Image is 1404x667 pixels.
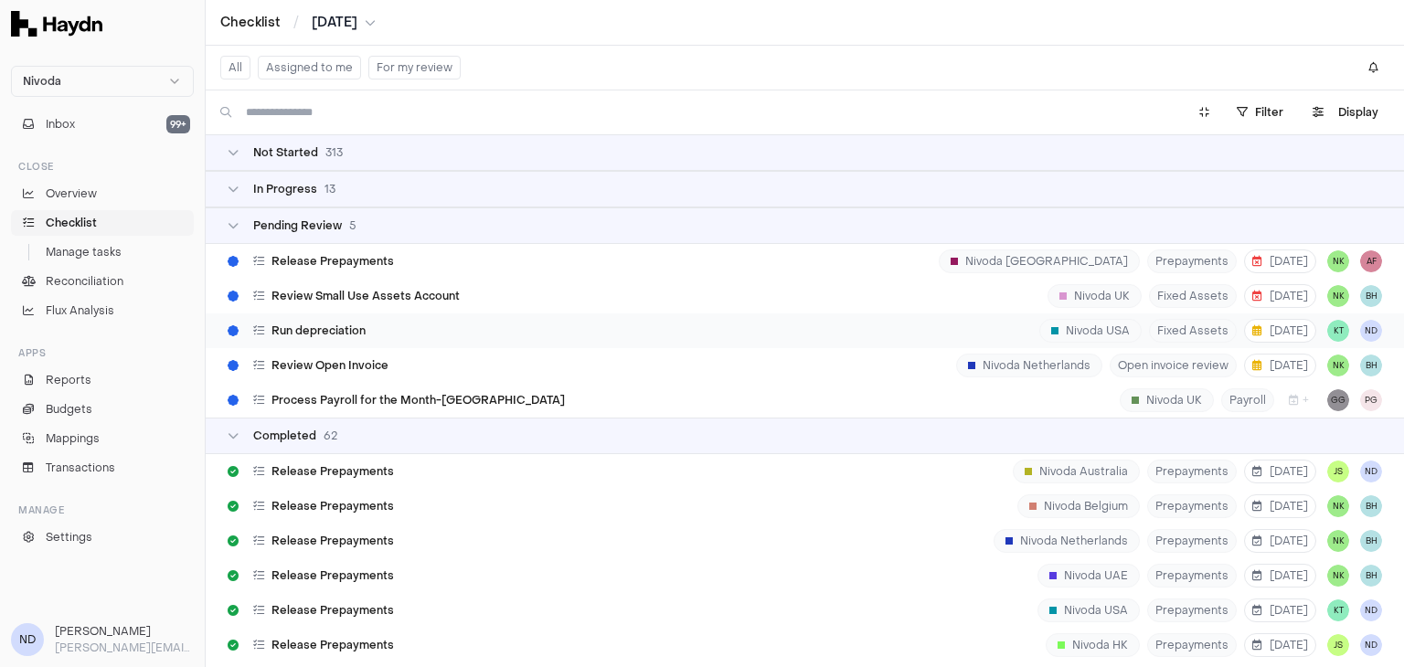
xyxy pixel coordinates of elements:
button: [DATE] [1244,249,1316,273]
button: Nivoda [11,66,194,97]
button: NK [1327,250,1349,272]
button: ND [1360,599,1382,621]
span: [DATE] [1252,603,1308,618]
button: JS [1327,634,1349,656]
div: Nivoda USA [1039,319,1142,343]
button: [DATE] [1244,529,1316,553]
button: PG [1360,389,1382,411]
span: Payroll [1221,388,1274,412]
span: ND [1360,461,1382,482]
span: Release Prepayments [271,499,394,513]
span: [DATE] [1252,254,1308,269]
div: Nivoda UK [1048,284,1142,308]
span: [DATE] [1252,499,1308,513]
span: [DATE] [1252,289,1308,303]
button: NK [1327,495,1349,517]
span: Checklist [46,215,97,231]
span: Manage tasks [46,244,122,260]
span: [DATE] [1252,464,1308,479]
button: [DATE] [1244,564,1316,588]
span: [DATE] [1252,638,1308,652]
button: Filter [1226,98,1294,127]
a: Checklist [11,210,194,236]
span: BH [1360,285,1382,307]
span: Budgets [46,401,92,418]
span: Run depreciation [271,323,366,338]
button: BH [1360,355,1382,376]
a: Reconciliation [11,269,194,294]
button: JS [1327,461,1349,482]
button: NK [1327,355,1349,376]
div: Nivoda [GEOGRAPHIC_DATA] [939,249,1140,273]
span: Fixed Assets [1149,319,1237,343]
button: BH [1360,495,1382,517]
span: Nivoda [23,74,61,89]
button: Inbox99+ [11,111,194,137]
a: Mappings [11,426,194,451]
button: KT [1327,599,1349,621]
span: In Progress [253,182,317,196]
a: Overview [11,181,194,206]
span: Transactions [46,460,115,476]
button: All [220,56,250,79]
span: Inbox [46,116,75,132]
span: Prepayments [1147,633,1237,657]
span: Process Payroll for the Month-[GEOGRAPHIC_DATA] [271,393,565,408]
span: [DATE] [312,14,357,32]
button: BH [1360,565,1382,587]
button: ND [1360,634,1382,656]
span: Prepayments [1147,529,1237,553]
span: Prepayments [1147,564,1237,588]
span: 62 [324,429,337,443]
span: Release Prepayments [271,254,394,269]
button: [DATE] [1244,598,1316,622]
button: + [1282,388,1316,412]
span: Filter [1255,105,1283,120]
button: For my review [368,56,461,79]
button: NK [1327,285,1349,307]
button: KT [1327,320,1349,342]
button: BH [1360,530,1382,552]
span: [DATE] [1252,323,1308,338]
span: Release Prepayments [271,568,394,583]
span: Open invoice review [1110,354,1237,377]
div: Nivoda Netherlands [956,354,1102,377]
button: NK [1327,530,1349,552]
span: Completed [253,429,316,443]
span: Release Prepayments [271,464,394,479]
button: GG [1327,389,1349,411]
span: / [290,13,303,31]
span: 313 [325,145,343,160]
span: [DATE] [1252,568,1308,583]
div: Nivoda USA [1037,598,1140,622]
span: Review Open Invoice [271,358,388,373]
span: Prepayments [1147,598,1237,622]
div: Manage [11,495,194,524]
span: 13 [324,182,335,196]
img: Haydn Logo [11,11,102,37]
a: Reports [11,367,194,393]
span: [DATE] [1252,358,1308,373]
button: [DATE] [1244,494,1316,518]
div: Nivoda UAE [1037,564,1140,588]
div: Nivoda Netherlands [994,529,1140,553]
button: ND [1360,320,1382,342]
span: Prepayments [1147,249,1237,273]
span: Not Started [253,145,318,160]
button: AF [1360,250,1382,272]
div: Nivoda HK [1046,633,1140,657]
span: Release Prepayments [271,603,394,618]
span: Pending Review [253,218,342,233]
span: Settings [46,529,92,545]
div: Nivoda Australia [1013,460,1140,483]
span: Review Small Use Assets Account [271,289,460,303]
span: Reports [46,372,91,388]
